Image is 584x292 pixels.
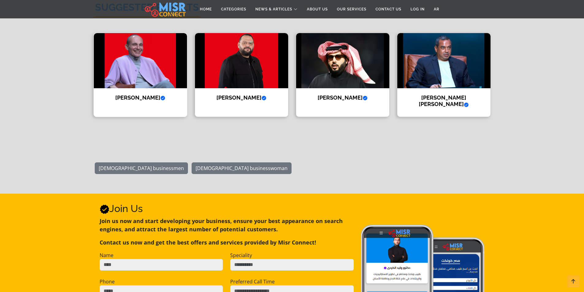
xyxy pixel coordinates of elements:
a: Contact Us [371,3,406,15]
a: Abdullah Salam [PERSON_NAME] [191,33,292,117]
svg: Verified account [160,96,165,100]
a: Turki Al Sheikh [PERSON_NAME] [292,33,393,117]
span: News & Articles [255,6,292,12]
a: Mohamed Farouk [PERSON_NAME] [90,33,191,117]
p: Join us now and start developing your business, ensure your best appearance on search engines, an... [100,217,354,233]
a: Our Services [332,3,371,15]
a: About Us [302,3,332,15]
label: Name [100,252,113,259]
label: Speciality [230,252,252,259]
img: main.misr_connect [145,2,186,17]
svg: Verified account [464,102,469,107]
a: [DEMOGRAPHIC_DATA] businessmen [95,162,188,174]
p: Contact us now and get the best offers and services provided by Misr Connect! [100,238,354,247]
a: Home [195,3,216,15]
svg: Verified account [261,96,266,100]
a: Mohamed Ismail Mansour [PERSON_NAME] [PERSON_NAME] [393,33,494,117]
h4: [PERSON_NAME] [301,94,385,101]
img: Mohamed Farouk [94,33,187,88]
h4: [PERSON_NAME] [98,94,182,101]
img: Mohamed Ismail Mansour [397,33,490,88]
h2: Join Us [100,203,354,214]
a: Categories [216,3,251,15]
a: [DEMOGRAPHIC_DATA] businesswoman [192,162,292,174]
a: Log in [406,3,429,15]
label: Preferred Call Time [230,278,275,285]
h4: [PERSON_NAME] [PERSON_NAME] [402,94,486,108]
label: Phone [100,278,115,285]
h4: [PERSON_NAME] [200,94,284,101]
svg: Verified account [363,96,368,100]
a: AR [429,3,444,15]
img: Abdullah Salam [195,33,288,88]
img: Turki Al Sheikh [296,33,389,88]
a: News & Articles [251,3,302,15]
svg: Verified account [100,204,109,214]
